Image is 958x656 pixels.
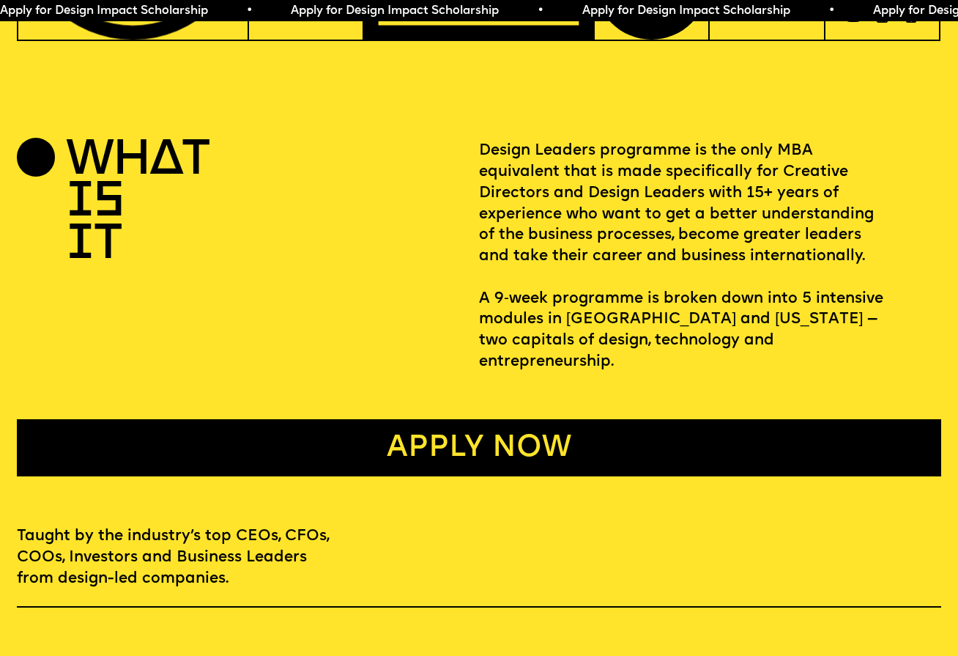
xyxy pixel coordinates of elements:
span: • [537,5,543,17]
p: Design Leaders programme is the only MBA equivalent that is made specifically for Creative Direct... [479,141,941,373]
h2: WHAT IS IT [66,141,143,267]
p: Taught by the industry’s top CEOs, CFOs, COOs, Investors and Business Leaders from design-led com... [17,526,333,589]
span: • [828,5,835,17]
span: • [246,5,253,17]
a: Apply now [17,419,942,476]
